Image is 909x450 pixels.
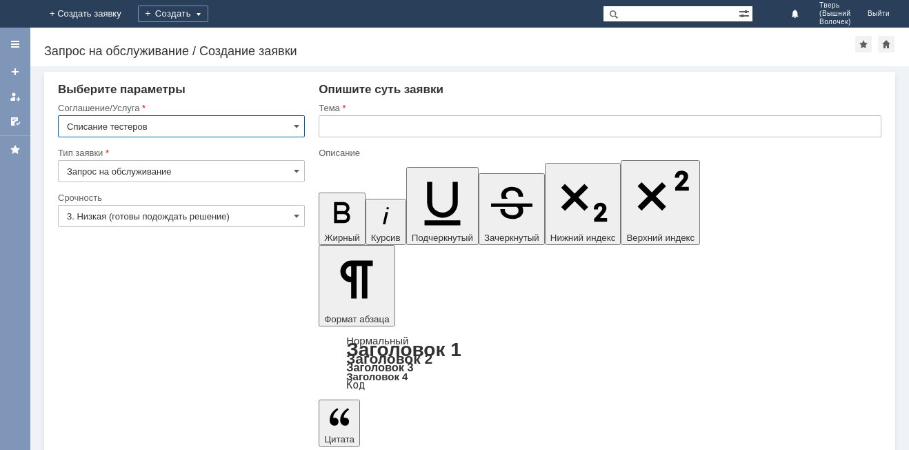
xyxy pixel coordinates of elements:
span: Курсив [371,233,401,243]
div: Тип заявки [58,148,302,157]
a: Мои согласования [4,110,26,133]
button: Жирный [319,193,366,245]
a: Создать заявку [4,61,26,83]
button: Нижний индекс [545,163,621,245]
div: Соглашение/Услуга [58,104,302,112]
span: Опишите суть заявки [319,83,443,96]
span: Подчеркнутый [412,233,473,243]
a: Заголовок 4 [346,371,408,382]
div: Запрос на обслуживание / Создание заявки [44,44,855,58]
button: Подчеркнутый [406,167,479,245]
div: Сделать домашней страницей [878,36,895,52]
span: Волочек) [819,18,851,26]
span: Нижний индекс [550,233,616,243]
span: Зачеркнутый [484,233,539,243]
span: Цитата [324,434,354,444]
span: Жирный [324,233,360,243]
div: Описание [319,148,879,157]
button: Зачеркнутый [479,173,545,245]
div: Тема [319,104,879,112]
a: Заголовок 3 [346,361,413,373]
span: Тверь [819,1,851,10]
span: Формат абзаца [324,314,389,324]
span: Верхний индекс [626,233,695,243]
a: Нормальный [346,335,408,346]
a: Код [346,379,365,391]
button: Формат абзаца [319,245,394,326]
button: Цитата [319,400,360,447]
button: Курсив [366,199,406,245]
div: Создать [138,6,208,22]
div: Формат абзаца [319,336,881,390]
span: Выберите параметры [58,83,186,96]
a: Мои заявки [4,86,26,108]
div: Срочность [58,193,302,202]
a: Заголовок 2 [346,351,432,366]
button: Верхний индекс [621,160,700,245]
span: (Вышний [819,10,851,18]
div: Добавить в избранное [855,36,872,52]
a: Заголовок 1 [346,339,461,360]
span: Расширенный поиск [739,6,752,19]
